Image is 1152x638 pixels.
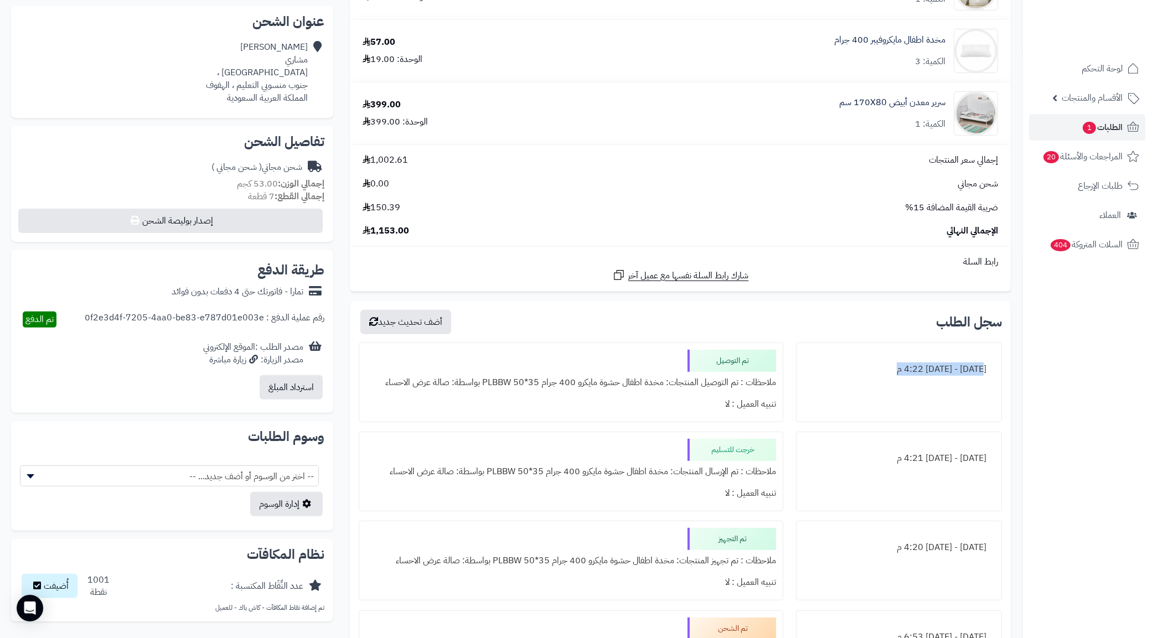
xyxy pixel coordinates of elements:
img: 1748517520-1-90x90.jpg [954,91,998,136]
div: عدد النِّقَاط المكتسبة : [231,580,303,593]
h2: تفاصيل الشحن [20,135,324,148]
span: 1,153.00 [363,225,409,237]
h2: وسوم الطلبات [20,430,324,443]
div: مصدر الطلب :الموقع الإلكتروني [203,341,303,366]
span: المراجعات والأسئلة [1042,149,1123,164]
span: 1 [1083,122,1096,134]
button: إصدار بوليصة الشحن [18,209,323,233]
a: مخدة اطفال مايكروفيبر 400 جرام [834,34,946,46]
h2: نظام المكافآت [20,548,324,561]
div: تنبيه العميل : لا [366,483,776,504]
a: السلات المتروكة404 [1029,231,1145,258]
div: تنبيه العميل : لا [366,393,776,415]
div: ملاحظات : تم التوصيل المنتجات: مخدة اطفال حشوة مايكرو 400 جرام PLBBW 50*35 بواسطة: صالة عرض الاحساء [366,372,776,393]
span: 1,002.61 [363,154,408,167]
a: لوحة التحكم [1029,55,1145,82]
h3: سجل الطلب [936,315,1002,329]
div: رابط السلة [354,256,1006,268]
a: إدارة الوسوم [250,492,323,516]
span: -- اختر من الوسوم أو أضف جديد... -- [20,465,319,486]
div: ملاحظات : تم تجهيز المنتجات: مخدة اطفال حشوة مايكرو 400 جرام PLBBW 50*35 بواسطة: صالة عرض الاحساء [366,550,776,572]
span: إجمالي سعر المنتجات [929,154,998,167]
div: 399.00 [363,98,401,111]
div: [DATE] - [DATE] 4:22 م [803,359,995,380]
div: شحن مجاني [211,161,302,174]
span: العملاء [1099,208,1121,223]
div: Open Intercom Messenger [17,595,43,621]
span: الإجمالي النهائي [947,225,998,237]
span: شارك رابط السلة نفسها مع عميل آخر [628,269,749,282]
div: تم التوصيل [688,350,776,372]
small: 53.00 كجم [237,177,324,190]
div: 1001 [87,574,110,599]
h2: طريقة الدفع [257,263,324,277]
small: 7 قطعة [248,190,324,203]
a: المراجعات والأسئلة20 [1029,143,1145,170]
a: العملاء [1029,202,1145,229]
span: 0.00 [363,178,389,190]
button: أُضيفت [22,574,78,598]
span: شحن مجاني [958,178,998,190]
span: تم الدفع [25,313,54,326]
button: استرداد المبلغ [260,375,323,400]
strong: إجمالي القطع: [275,190,324,203]
div: [PERSON_NAME] مشاري [GEOGRAPHIC_DATA] ، جنوب منسوبي التعليم ، الهفوف المملكة العربية السعودية [206,41,308,104]
button: أضف تحديث جديد [360,310,451,334]
div: تنبيه العميل : لا [366,572,776,593]
div: [DATE] - [DATE] 4:20 م [803,537,995,558]
span: ضريبة القيمة المضافة 15% [905,201,998,214]
div: رقم عملية الدفع : 0f2e3d4f-7205-4aa0-be83-e787d01e003e [85,312,324,328]
a: طلبات الإرجاع [1029,173,1145,199]
div: الوحدة: 19.00 [363,53,422,66]
div: مصدر الزيارة: زيارة مباشرة [203,354,303,366]
a: شارك رابط السلة نفسها مع عميل آخر [612,268,749,282]
span: الطلبات [1082,120,1123,135]
div: ملاحظات : تم الإرسال المنتجات: مخدة اطفال حشوة مايكرو 400 جرام PLBBW 50*35 بواسطة: صالة عرض الاحساء [366,461,776,483]
div: [DATE] - [DATE] 4:21 م [803,448,995,469]
div: الوحدة: 399.00 [363,116,428,128]
span: طلبات الإرجاع [1078,178,1123,194]
div: 57.00 [363,36,395,49]
span: -- اختر من الوسوم أو أضف جديد... -- [20,466,318,487]
span: 404 [1051,239,1071,251]
span: لوحة التحكم [1082,61,1123,76]
div: خرجت للتسليم [688,439,776,461]
img: 1728486839-220106010210-90x90.jpg [954,29,998,73]
p: تم إضافة نقاط المكافآت - كاش باك - للعميل [20,603,324,613]
h2: عنوان الشحن [20,15,324,28]
span: السلات المتروكة [1050,237,1123,252]
div: نقطة [87,586,110,599]
a: الطلبات1 [1029,114,1145,141]
div: تم التجهيز [688,528,776,550]
a: سرير معدن أبيض 170X80 سم [839,96,946,109]
span: ( شحن مجاني ) [211,160,262,174]
span: 150.39 [363,201,400,214]
span: الأقسام والمنتجات [1062,90,1123,106]
span: 20 [1043,151,1059,163]
div: الكمية: 1 [915,118,946,131]
div: الكمية: 3 [915,55,946,68]
div: تمارا - فاتورتك حتى 4 دفعات بدون فوائد [172,286,303,298]
strong: إجمالي الوزن: [278,177,324,190]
